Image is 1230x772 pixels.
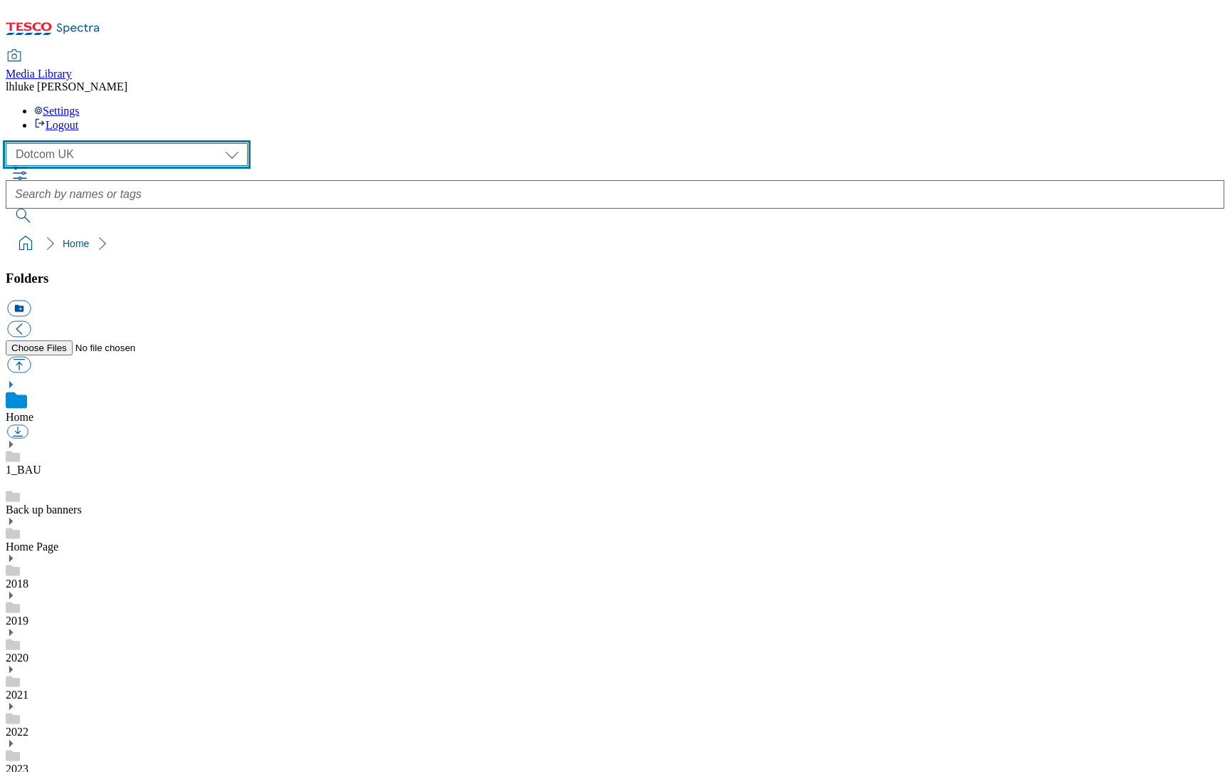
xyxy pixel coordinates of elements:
[6,230,1224,257] nav: breadcrumb
[63,238,89,249] a: Home
[14,80,127,93] span: luke [PERSON_NAME]
[6,51,72,80] a: Media Library
[6,464,41,476] a: 1_BAU
[6,80,14,93] span: lh
[6,578,28,590] a: 2018
[34,105,80,117] a: Settings
[14,232,37,255] a: home
[6,180,1224,209] input: Search by names or tags
[6,68,72,80] span: Media Library
[6,726,28,738] a: 2022
[6,689,28,701] a: 2021
[6,411,33,423] a: Home
[6,541,58,553] a: Home Page
[6,271,1224,286] h3: Folders
[6,504,82,516] a: Back up banners
[6,652,28,664] a: 2020
[34,119,78,131] a: Logout
[6,615,28,627] a: 2019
